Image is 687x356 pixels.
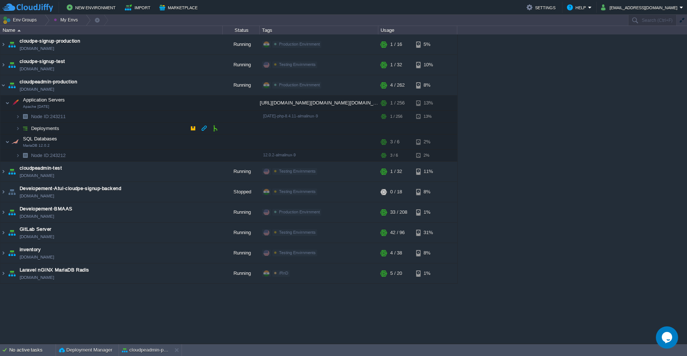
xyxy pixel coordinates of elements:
[0,202,6,222] img: AMDAwAAAACH5BAEAAAAALAAAAAABAAEAAAICRAEAOw==
[416,223,440,243] div: 31%
[20,58,65,65] a: cloudpe-signup-test
[10,134,20,149] img: AMDAwAAAACH5BAEAAAAALAAAAAABAAEAAAICRAEAOw==
[31,153,50,158] span: Node ID:
[125,3,153,12] button: Import
[416,263,440,283] div: 1%
[7,243,17,263] img: AMDAwAAAACH5BAEAAAAALAAAAAABAAEAAAICRAEAOw==
[390,75,405,95] div: 4 / 262
[416,75,440,95] div: 8%
[390,223,405,243] div: 42 / 96
[223,202,260,222] div: Running
[0,34,6,54] img: AMDAwAAAACH5BAEAAAAALAAAAAABAAEAAAICRAEAOw==
[20,164,62,172] a: cloudpeadmin-test
[23,104,49,109] span: Apache [DATE]
[20,274,54,281] a: [DOMAIN_NAME]
[390,243,402,263] div: 4 / 38
[223,263,260,283] div: Running
[567,3,588,12] button: Help
[20,185,121,192] a: Developement-Atul-cloudpe-signup-backend
[7,223,17,243] img: AMDAwAAAACH5BAEAAAAALAAAAAABAAEAAAICRAEAOw==
[390,150,398,161] div: 3 / 6
[0,223,6,243] img: AMDAwAAAACH5BAEAAAAALAAAAAABAAEAAAICRAEAOw==
[20,86,54,93] a: [DOMAIN_NAME]
[30,152,67,159] a: Node ID:243212
[416,243,440,263] div: 8%
[7,202,17,222] img: AMDAwAAAACH5BAEAAAAALAAAAAABAAEAAAICRAEAOw==
[16,111,20,122] img: AMDAwAAAACH5BAEAAAAALAAAAAABAAEAAAICRAEAOw==
[22,97,66,103] a: Application ServersApache [DATE]
[30,152,67,159] span: 243212
[279,189,316,194] span: Testing Envirnments
[20,253,54,261] a: [DOMAIN_NAME]
[223,243,260,263] div: Running
[30,113,67,120] a: Node ID:243211
[279,250,316,255] span: Testing Envirnments
[0,75,6,95] img: AMDAwAAAACH5BAEAAAAALAAAAAABAAEAAAICRAEAOw==
[9,344,56,356] div: No active tasks
[20,111,30,122] img: AMDAwAAAACH5BAEAAAAALAAAAAABAAEAAAICRAEAOw==
[20,233,54,240] a: [DOMAIN_NAME]
[67,3,118,12] button: New Environment
[54,15,80,25] button: My Envs
[20,37,80,45] a: cloudpe-signup-production
[279,62,316,67] span: Testing Envirnments
[390,34,402,54] div: 1 / 16
[223,162,260,182] div: Running
[656,326,680,349] iframe: chat widget
[416,55,440,75] div: 10%
[223,182,260,202] div: Stopped
[20,226,52,233] span: GitLab Server
[0,55,6,75] img: AMDAwAAAACH5BAEAAAAALAAAAAABAAEAAAICRAEAOw==
[390,134,399,149] div: 3 / 6
[260,26,378,34] div: Tags
[59,346,112,354] button: Deployment Manager
[0,263,6,283] img: AMDAwAAAACH5BAEAAAAALAAAAAABAAEAAAICRAEAOw==
[0,162,6,182] img: AMDAwAAAACH5BAEAAAAALAAAAAABAAEAAAICRAEAOw==
[390,55,402,75] div: 1 / 32
[20,213,54,220] a: [DOMAIN_NAME]
[23,143,50,148] span: MariaDB 12.0.2
[279,169,316,173] span: Testing Envirnments
[263,114,318,118] span: [DATE]-php-8.4.11-almalinux-9
[390,162,402,182] div: 1 / 32
[416,182,440,202] div: 8%
[390,263,402,283] div: 5 / 20
[7,182,17,202] img: AMDAwAAAACH5BAEAAAAALAAAAAABAAEAAAICRAEAOw==
[20,246,41,253] a: inventory
[22,136,58,142] a: SQL DatabasesMariaDB 12.0.2
[31,114,50,119] span: Node ID:
[0,243,6,263] img: AMDAwAAAACH5BAEAAAAALAAAAAABAAEAAAICRAEAOw==
[416,34,440,54] div: 5%
[5,96,10,110] img: AMDAwAAAACH5BAEAAAAALAAAAAABAAEAAAICRAEAOw==
[16,150,20,161] img: AMDAwAAAACH5BAEAAAAALAAAAAABAAEAAAICRAEAOw==
[223,223,260,243] div: Running
[416,134,440,149] div: 2%
[279,83,320,87] span: Production Envirnment
[416,150,440,161] div: 2%
[16,123,20,134] img: AMDAwAAAACH5BAEAAAAALAAAAAABAAEAAAICRAEAOw==
[20,65,54,73] a: [DOMAIN_NAME]
[20,205,73,213] span: Developement-BMAAS
[263,153,296,157] span: 12.0.2-almalinux-9
[159,3,200,12] button: Marketplace
[7,75,17,95] img: AMDAwAAAACH5BAEAAAAALAAAAAABAAEAAAICRAEAOw==
[30,113,67,120] span: 243211
[20,45,54,52] a: [DOMAIN_NAME]
[7,263,17,283] img: AMDAwAAAACH5BAEAAAAALAAAAAABAAEAAAICRAEAOw==
[260,96,378,110] div: [URL][DOMAIN_NAME][DOMAIN_NAME][DOMAIN_NAME]
[279,271,288,275] span: /RnD
[379,26,457,34] div: Usage
[527,3,558,12] button: Settings
[17,30,21,31] img: AMDAwAAAACH5BAEAAAAALAAAAAABAAEAAAICRAEAOw==
[223,55,260,75] div: Running
[3,3,53,12] img: CloudJiffy
[416,162,440,182] div: 11%
[390,111,402,122] div: 1 / 256
[5,134,10,149] img: AMDAwAAAACH5BAEAAAAALAAAAAABAAEAAAICRAEAOw==
[20,172,54,179] a: [DOMAIN_NAME]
